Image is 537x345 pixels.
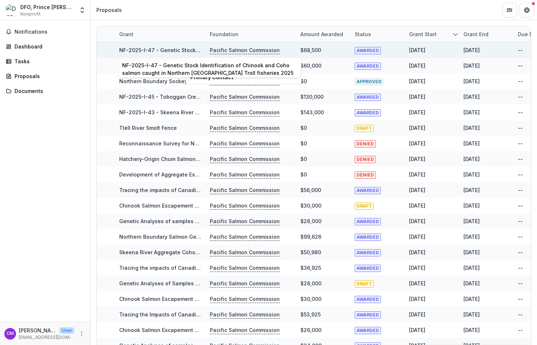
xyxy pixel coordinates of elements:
div: Grant start [405,26,459,42]
div: [DATE] [409,93,425,101]
div: -- [518,62,523,69]
div: -- [518,171,523,178]
span: DENIED [355,171,376,179]
div: $50,980 [300,248,321,256]
p: [EMAIL_ADDRESS][DOMAIN_NAME] [19,334,74,341]
a: Northern Boundary Salmon Genetic Baseline Augmentation [119,234,270,240]
a: Tlell River Smolt Fence [119,125,177,131]
div: -- [518,124,523,132]
p: Pacific Salmon Commission [210,280,280,287]
span: AWARDED [355,234,381,241]
a: Development of Aggregate Escapement Goals for [PERSON_NAME] and Nass Chinook Salmon [119,171,357,178]
div: [DATE] [409,77,425,85]
a: NF-2025-I-43 - Skeena River Aggregate Coho Salmon Escapement Estimator (Year 7) [119,109,336,115]
div: Proposals [14,72,82,80]
span: AWARDED [355,109,381,116]
div: -- [518,93,523,101]
a: Reconnaissance Survey for Northern Boundary Coho Salmon Indicator Programs [119,140,323,146]
div: Documents [14,87,82,95]
div: Grant [115,26,205,42]
button: Partners [502,3,517,17]
a: Proposals [3,70,87,82]
p: Pacific Salmon Commission [210,264,280,272]
div: Status [350,26,405,42]
div: [DATE] [463,108,480,116]
div: Foundation [205,30,243,38]
a: NF-2025-I-45 - Toboggan Creek Coho Indicator Program [119,94,263,100]
div: Grant end [459,26,513,42]
span: DRAFT [355,125,374,132]
div: $28,000 [300,280,321,287]
span: DRAFT [355,280,374,287]
span: DENIED [355,140,376,148]
a: Tracing the impacts of Canadian commercial fisheries on Northern BC chum stocks using DNA and [ME... [119,265,470,271]
p: Primary Contact [190,73,297,81]
div: [DATE] [409,311,425,318]
div: -- [518,233,523,240]
div: $0 [300,155,307,163]
p: User [59,327,74,334]
div: Dashboard [14,43,82,50]
div: $0 [300,140,307,147]
div: [DATE] [409,46,425,54]
div: -- [518,108,523,116]
span: AWARDED [355,311,381,319]
div: [DATE] [409,186,425,194]
p: Pacific Salmon Commission [210,93,280,101]
p: [PERSON_NAME] May [19,327,57,334]
a: Chinook Salmon Escapement Estimation to the Skeena River Using Genetic Techniques 2019. Year 11 [119,327,375,333]
p: Pacific Salmon Commission [210,295,280,303]
div: [DATE] [463,202,480,209]
div: Amount awarded [296,30,347,38]
div: [DATE] [409,202,425,209]
div: -- [518,46,523,54]
p: Pacific Salmon Commission [210,311,280,319]
a: NF-2025-I-42 - Northern Boundary Coho Salmon Genetic Baseline Augmentation [119,63,325,69]
span: AWARDED [355,249,381,256]
div: [DATE] [409,124,425,132]
div: Grant end [459,30,493,38]
div: Grant start [405,30,441,38]
div: $0 [300,124,307,132]
div: Status [350,30,375,38]
div: $143,000 [300,108,324,116]
div: [DATE] [463,248,480,256]
div: $56,000 [300,186,321,194]
div: [DATE] [409,326,425,334]
div: $0 [300,171,307,178]
div: [DATE] [409,171,425,178]
div: -- [518,140,523,147]
a: Tasks [3,55,87,67]
a: Skeena River Aggregate Coho Salmon Escapement Estimator (Year 3) - DFO Portion [119,249,330,255]
h2: Pacific Salmon Commission [190,60,297,67]
div: [DATE] [409,217,425,225]
button: Notifications [3,26,87,38]
span: AWARDED [355,187,381,194]
div: $28,000 [300,217,321,225]
div: Proposals [96,6,122,14]
a: Genetic Analyses of Samples Collected in the Recreational Chinook Fisheries in [GEOGRAPHIC_DATA][... [119,280,392,286]
div: [DATE] [463,140,480,147]
p: Pacific Salmon Commission [210,248,280,256]
div: [DATE] [463,171,480,178]
div: $30,000 [300,295,321,303]
div: [DATE] [409,233,425,240]
p: Pacific Salmon Commission [210,124,280,132]
p: Pacific Salmon Commission [210,233,280,241]
div: Foundation [205,26,296,42]
div: -- [518,202,523,209]
div: [DATE] [409,62,425,69]
div: -- [518,295,523,303]
div: -- [518,248,523,256]
div: $30,000 [300,202,321,209]
div: [DATE] [463,217,480,225]
div: [DATE] [409,108,425,116]
button: Close [290,59,298,68]
span: AWARDED [355,47,381,54]
div: [DATE] [463,46,480,54]
a: Chinook Salmon Escapement Estimation to the Skeena River using Genetic Techniques 2021 [119,203,354,209]
a: Chinook Salmon Escapement Estimation to the Skeena River Using Genetic Techniques 2020 [119,296,355,302]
